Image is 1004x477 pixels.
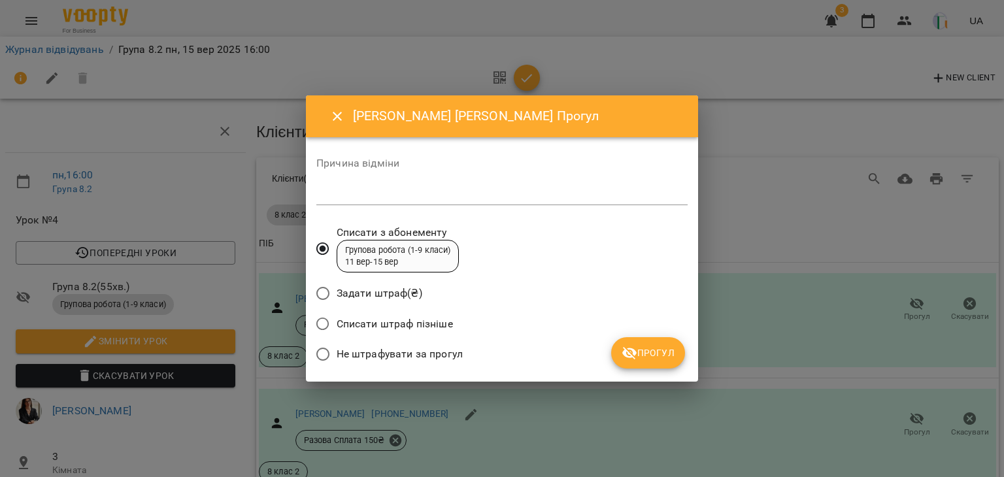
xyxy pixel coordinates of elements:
[622,345,675,361] span: Прогул
[337,225,460,240] span: Списати з абонементу
[337,346,463,362] span: Не штрафувати за прогул
[337,286,422,301] span: Задати штраф(₴)
[316,158,688,169] label: Причина відміни
[337,316,453,332] span: Списати штраф пізніше
[345,244,451,269] div: Групова робота (1-9 класи) 11 вер - 15 вер
[611,337,685,369] button: Прогул
[353,106,682,126] h6: [PERSON_NAME] [PERSON_NAME] Прогул
[322,101,353,132] button: Close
